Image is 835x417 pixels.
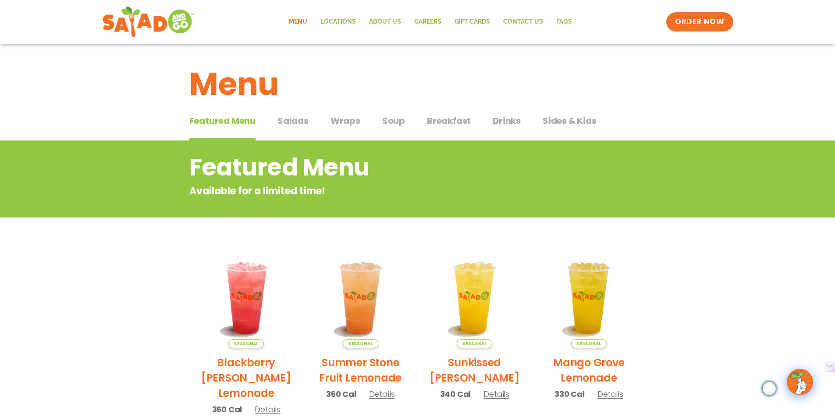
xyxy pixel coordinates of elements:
[571,339,607,348] span: Seasonal
[255,404,281,415] span: Details
[282,12,579,32] nav: Menu
[382,114,405,127] span: Soup
[189,111,646,141] div: Tabbed content
[543,114,597,127] span: Sides & Kids
[497,12,550,32] a: Contact Us
[326,388,356,400] span: 360 Cal
[408,12,448,32] a: Careers
[666,12,733,32] a: ORDER NOW
[424,247,526,348] img: Product photo for Sunkissed Yuzu Lemonade
[788,370,812,394] img: wpChatIcon
[196,355,297,401] h2: Blackberry [PERSON_NAME] Lemonade
[554,388,585,400] span: 330 Cal
[675,17,724,27] span: ORDER NOW
[228,339,264,348] span: Seasonal
[493,114,521,127] span: Drinks
[196,247,297,348] img: Product photo for Blackberry Bramble Lemonade
[538,247,640,348] img: Product photo for Mango Grove Lemonade
[330,114,360,127] span: Wraps
[277,114,309,127] span: Salads
[189,114,256,127] span: Featured Menu
[457,339,492,348] span: Seasonal
[483,389,509,399] span: Details
[538,355,640,385] h2: Mango Grove Lemonade
[427,114,471,127] span: Breakfast
[343,339,378,348] span: Seasonal
[424,355,526,385] h2: Sunkissed [PERSON_NAME]
[212,403,242,415] span: 360 Cal
[362,12,408,32] a: About Us
[189,184,576,198] p: Available for a limited time!
[369,389,395,399] span: Details
[310,355,411,385] h2: Summer Stone Fruit Lemonade
[189,60,646,108] h1: Menu
[282,12,314,32] a: Menu
[448,12,497,32] a: GIFT CARDS
[440,388,471,400] span: 340 Cal
[102,4,195,39] img: new-SAG-logo-768×292
[310,247,411,348] img: Product photo for Summer Stone Fruit Lemonade
[189,150,576,185] h2: Featured Menu
[597,389,623,399] span: Details
[314,12,362,32] a: Locations
[550,12,579,32] a: FAQs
